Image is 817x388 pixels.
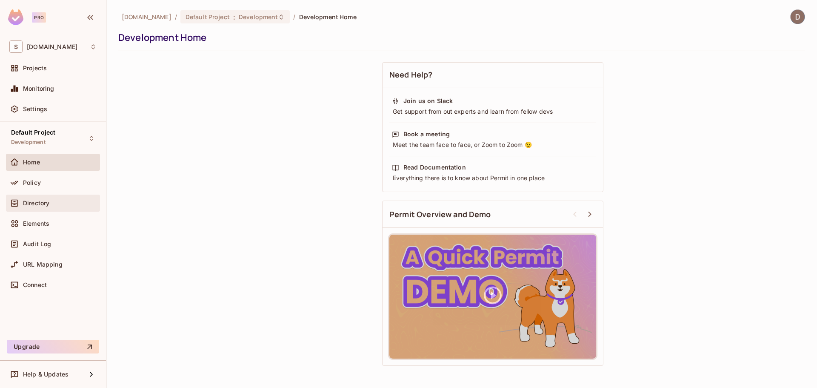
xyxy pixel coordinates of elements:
div: Development Home [118,31,801,44]
span: the active workspace [122,13,171,21]
img: Dat Nghiem Quoc [791,10,805,24]
span: : [233,14,236,20]
span: Directory [23,200,49,207]
span: Policy [23,179,41,186]
div: Read Documentation [403,163,466,172]
li: / [293,13,295,21]
span: Development [11,139,46,146]
div: Join us on Slack [403,97,453,105]
span: Default Project [186,13,230,21]
span: Monitoring [23,85,54,92]
li: / [175,13,177,21]
div: Get support from out experts and learn from fellow devs [392,107,594,116]
span: Default Project [11,129,55,136]
span: Connect [23,282,47,288]
span: S [9,40,23,53]
span: Permit Overview and Demo [389,209,491,220]
span: Workspace: savameta.com [27,43,77,50]
span: Settings [23,106,47,112]
span: Audit Log [23,241,51,247]
div: Everything there is to know about Permit in one place [392,174,594,182]
div: Book a meeting [403,130,450,138]
span: Help & Updates [23,371,69,378]
div: Meet the team face to face, or Zoom to Zoom 😉 [392,141,594,149]
span: Development Home [299,13,357,21]
span: Home [23,159,40,166]
span: URL Mapping [23,261,63,268]
button: Upgrade [7,340,99,354]
img: SReyMgAAAABJRU5ErkJggg== [8,9,23,25]
span: Need Help? [389,69,433,80]
span: Elements [23,220,49,227]
div: Pro [32,12,46,23]
span: Projects [23,65,47,72]
span: Development [239,13,278,21]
